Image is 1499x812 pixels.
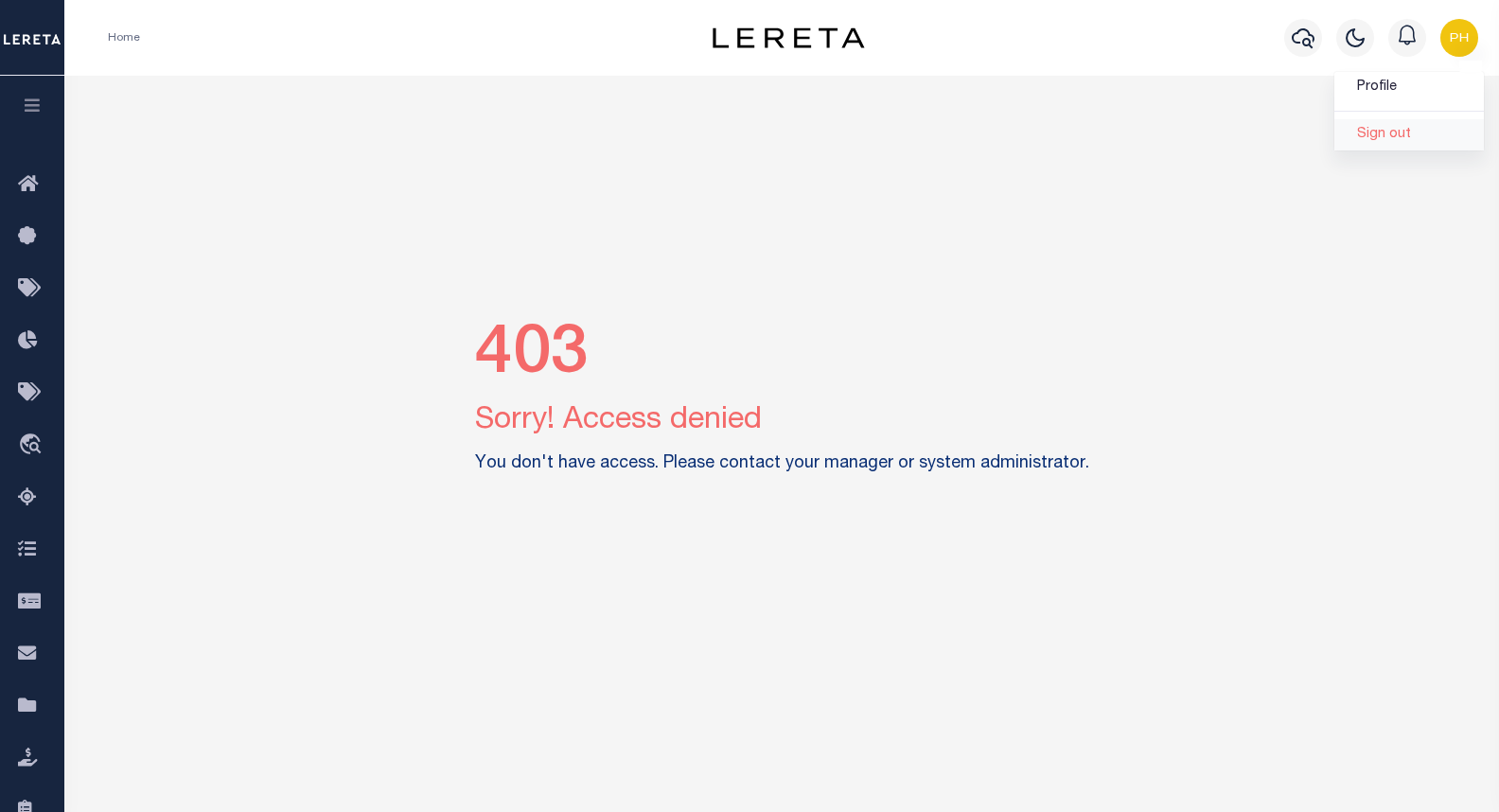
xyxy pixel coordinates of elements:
[713,27,864,48] img: logo-dark.svg
[18,433,48,458] i: travel_explore
[1334,72,1484,103] a: Profile
[1334,119,1484,150] a: Sign out
[1357,80,1397,94] span: Profile
[475,451,1089,477] label: You don't have access. Please contact your manager or system administrator.
[475,398,1089,444] p: Sorry! Access denied
[1357,128,1411,141] span: Sign out
[475,317,1089,398] h2: 403
[108,29,140,46] li: Home
[1440,19,1478,57] img: svg+xml;base64,PHN2ZyB4bWxucz0iaHR0cDovL3d3dy53My5vcmcvMjAwMC9zdmciIHBvaW50ZXItZXZlbnRzPSJub25lIi...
